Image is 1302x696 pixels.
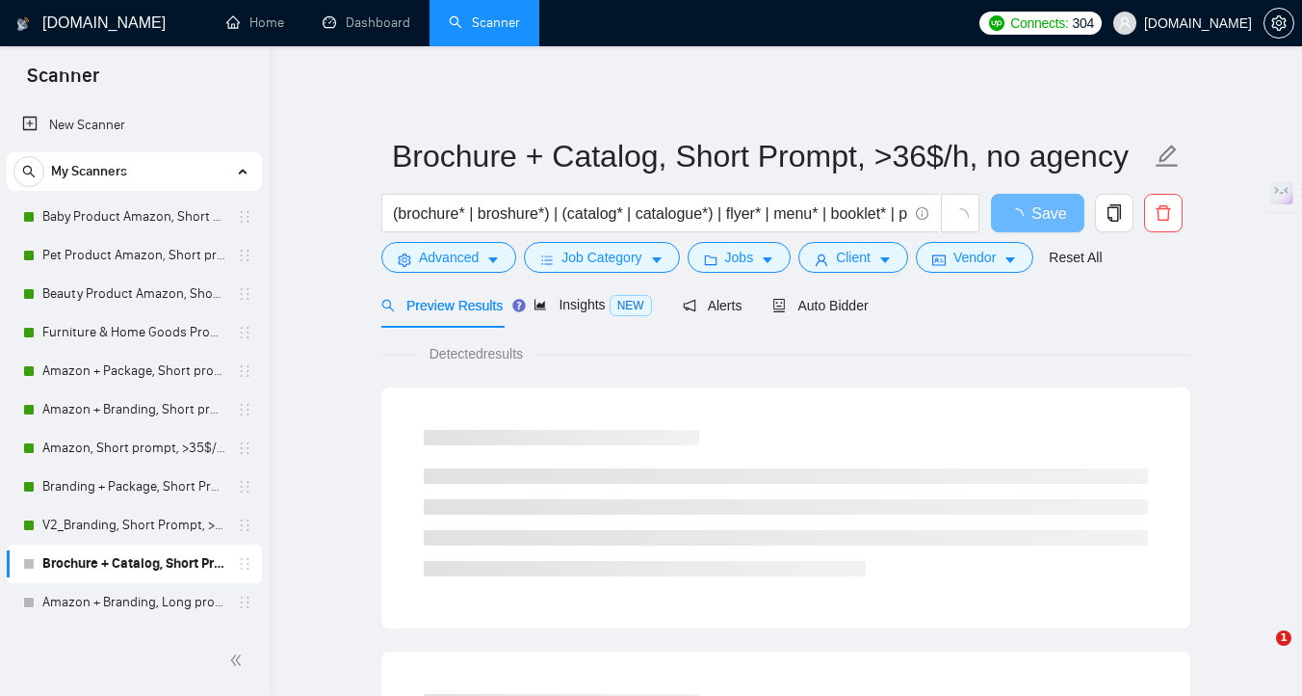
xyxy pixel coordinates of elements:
[22,106,247,145] a: New Scanner
[237,441,252,456] span: holder
[510,297,528,314] div: Tooltip anchor
[237,248,252,263] span: holder
[1049,247,1102,268] a: Reset All
[798,242,908,273] button: userClientcaret-down
[561,247,641,268] span: Job Category
[1031,201,1066,226] span: Save
[610,295,652,316] span: NEW
[1155,144,1180,169] span: edit
[683,298,742,313] span: Alerts
[953,247,996,268] span: Vendor
[1276,630,1291,646] span: 1
[534,298,547,311] span: area-chart
[688,242,792,273] button: folderJobscaret-down
[381,299,395,312] span: search
[1264,15,1293,31] span: setting
[42,429,225,468] a: Amazon, Short prompt, >35$/h, no agency
[1003,253,1017,267] span: caret-down
[650,253,664,267] span: caret-down
[540,253,554,267] span: bars
[237,479,252,495] span: holder
[381,298,503,313] span: Preview Results
[419,247,479,268] span: Advanced
[524,242,679,273] button: barsJob Categorycaret-down
[226,14,284,31] a: homeHome
[229,651,248,670] span: double-left
[42,352,225,390] a: Amazon + Package, Short prompt, >35$/h, no agency
[7,106,262,145] li: New Scanner
[449,14,520,31] a: searchScanner
[237,556,252,572] span: holder
[13,156,44,187] button: search
[1263,8,1294,39] button: setting
[237,595,252,610] span: holder
[42,468,225,506] a: Branding + Package, Short Prompt, >36$/h, no agency
[761,253,774,267] span: caret-down
[14,165,43,178] span: search
[392,132,1151,180] input: Scanner name...
[932,253,946,267] span: idcard
[916,242,1033,273] button: idcardVendorcaret-down
[237,325,252,340] span: holder
[951,208,969,226] span: loading
[42,236,225,275] a: Pet Product Amazon, Short prompt, >35$/h, no agency
[42,198,225,236] a: Baby Product Amazon, Short prompt, >35$/h, no agency
[323,14,410,31] a: dashboardDashboard
[1073,13,1094,34] span: 304
[1008,208,1031,224] span: loading
[878,253,892,267] span: caret-down
[393,201,907,226] input: Search Freelance Jobs...
[42,506,225,545] a: V2_Branding, Short Prompt, >36$/h, no agency
[381,242,516,273] button: settingAdvancedcaret-down
[1263,15,1294,31] a: setting
[1145,204,1182,222] span: delete
[237,518,252,533] span: holder
[725,247,754,268] span: Jobs
[237,209,252,225] span: holder
[1118,16,1132,30] span: user
[772,298,868,313] span: Auto Bidder
[16,9,30,40] img: logo
[815,253,828,267] span: user
[237,363,252,379] span: holder
[416,343,536,364] span: Detected results
[42,390,225,429] a: Amazon + Branding, Short prompt, >35$/h, no agency
[836,247,871,268] span: Client
[989,15,1004,31] img: upwork-logo.png
[1010,13,1068,34] span: Connects:
[991,194,1084,232] button: Save
[42,545,225,583] a: Brochure + Catalog, Short Prompt, >36$/h, no agency
[42,313,225,352] a: Furniture & Home Goods Product Amazon, Short prompt, >35$/h, no agency
[51,152,127,191] span: My Scanners
[42,622,225,660] a: Amazon + Package, Long prompt, >35$/h, no agency
[12,62,115,102] span: Scanner
[42,275,225,313] a: Beauty Product Amazon, Short prompt, >35$/h, no agency
[916,207,928,220] span: info-circle
[42,583,225,622] a: Amazon + Branding, Long prompt, >35$/h, no agency
[534,297,651,312] span: Insights
[237,402,252,417] span: holder
[486,253,500,267] span: caret-down
[704,253,717,267] span: folder
[1095,194,1133,232] button: copy
[398,253,411,267] span: setting
[683,299,696,312] span: notification
[1096,204,1133,222] span: copy
[772,299,786,312] span: robot
[1144,194,1183,232] button: delete
[1237,630,1283,677] iframe: Intercom live chat
[237,286,252,302] span: holder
